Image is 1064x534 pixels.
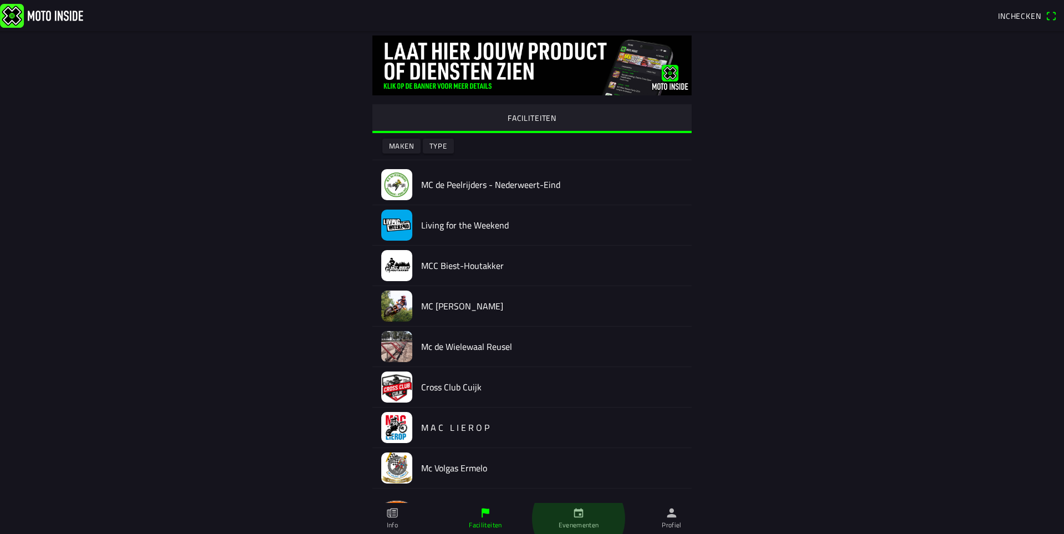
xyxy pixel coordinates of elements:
[662,520,682,530] ion-label: Profiel
[423,139,454,154] ion-button: Type
[381,291,412,322] img: OVnFQxerog5cC59gt7GlBiORcCq4WNUAybko3va6.jpeg
[372,104,692,133] ion-segment-button: FACILITEITEN
[421,180,683,190] h2: MC de Peelrijders - Nederweert-Eind
[381,412,412,443] img: sCleOuLcZu0uXzcCJj7MbjlmDPuiK8LwTvsfTPE1.png
[372,35,692,95] img: gq2TelBLMmpi4fWFHNg00ygdNTGbkoIX0dQjbKR7.jpg
[421,220,683,231] h2: Living for the Weekend
[421,301,683,312] h2: MC [PERSON_NAME]
[559,520,599,530] ion-label: Evenementen
[469,520,502,530] ion-label: Faciliteiten
[421,463,683,474] h2: Mc Volgas Ermelo
[387,520,398,530] ion-label: Info
[421,342,683,352] h2: Mc de Wielewaal Reusel
[381,452,412,484] img: fZaLbSkDvnr1C4GUSZfQfuKvSpE6MliCMoEx3pMa.jpg
[381,493,412,524] img: NfW0nHITyqKAzdTnw5f60d4xrRiuM2tsSi92Ny8Z.png
[993,6,1062,25] a: Incheckenqr scanner
[389,143,415,150] ion-text: Maken
[381,331,412,362] img: YWMvcvOLWY37agttpRZJaAs8ZAiLaNCKac4Ftzsi.jpeg
[381,250,412,281] img: blYthksgOceLkNu2ej2JKmd89r2Pk2JqgKxchyE3.jpg
[381,169,412,200] img: aAdPnaJ0eM91CyR0W3EJwaucQemX36SUl3ujApoD.jpeg
[572,507,585,519] ion-icon: calendar
[421,423,683,433] h2: M A C L I E R O P
[381,372,412,403] img: vKiD6aWk1KGCV7kxOazT7ShHwSDtaq6zenDXxJPe.jpeg
[381,210,412,241] img: iSUQscf9i1joESlnIyEiMfogXz7Bc5tjPeDLpnIM.jpeg
[479,507,492,519] ion-icon: flag
[421,261,683,271] h2: MCC Biest-Houtakker
[421,382,683,393] h2: Cross Club Cuijk
[998,10,1041,22] span: Inchecken
[386,507,398,519] ion-icon: paper
[666,507,678,519] ion-icon: person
